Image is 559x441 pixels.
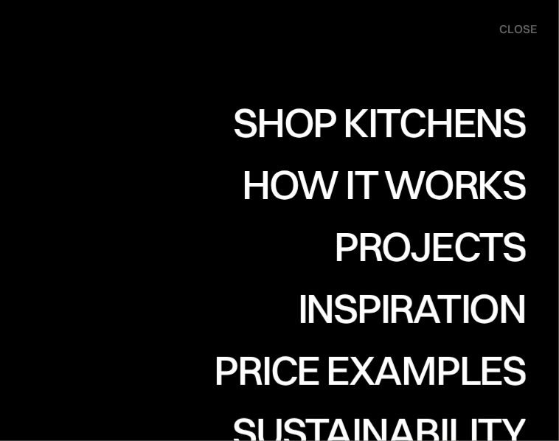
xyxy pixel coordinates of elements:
a: Price examples [214,350,526,412]
div: menu [485,15,537,44]
div: Shop Kitchens [233,102,526,143]
div: close [499,21,537,38]
a: Inspiration [298,288,526,350]
div: Projects [334,226,526,267]
a: Shop Kitchens [233,102,526,164]
a: How it works [242,164,526,226]
div: Inspiration [298,288,526,329]
div: How it works [242,164,526,205]
a: Projects [334,226,526,288]
div: Price examples [214,350,526,391]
